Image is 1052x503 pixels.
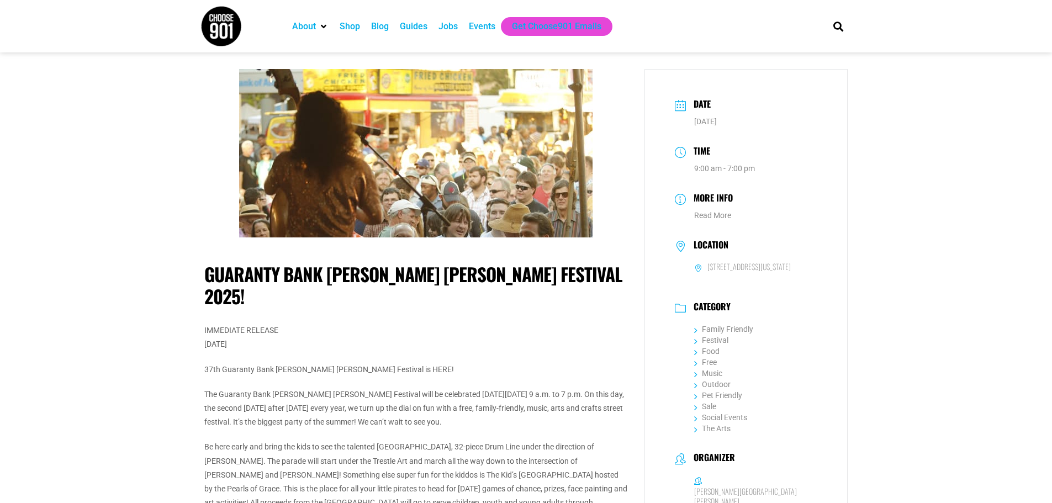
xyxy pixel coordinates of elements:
[694,211,731,220] a: Read More
[400,20,427,33] a: Guides
[688,144,710,160] h3: Time
[204,324,628,351] p: IMMEDIATE RELEASE [DATE]
[204,363,628,377] p: 37th Guaranty Bank [PERSON_NAME] [PERSON_NAME] Festival is HERE!
[694,325,753,333] a: Family Friendly
[239,69,593,237] img: A musician performs on stage facing a large crowd at a Mid-South festival, with food stalls, food...
[694,358,717,367] a: Free
[340,20,360,33] a: Shop
[204,263,628,307] h1: Guaranty Bank [PERSON_NAME] [PERSON_NAME] Festival 2025!
[292,20,316,33] a: About
[694,424,731,433] a: The Arts
[688,301,731,315] h3: Category
[688,191,733,207] h3: More Info
[688,97,711,113] h3: Date
[694,402,716,411] a: Sale
[688,240,728,253] h3: Location
[694,380,731,389] a: Outdoor
[829,17,847,35] div: Search
[287,17,815,36] nav: Main nav
[694,391,742,400] a: Pet Friendly
[438,20,458,33] a: Jobs
[287,17,334,36] div: About
[694,347,720,356] a: Food
[694,369,722,378] a: Music
[694,117,717,126] span: [DATE]
[371,20,389,33] a: Blog
[469,20,495,33] a: Events
[694,413,747,422] a: Social Events
[694,336,728,345] a: Festival
[688,452,735,465] h3: Organizer
[512,20,601,33] a: Get Choose901 Emails
[707,262,791,272] h6: [STREET_ADDRESS][US_STATE]
[204,388,628,430] p: The Guaranty Bank [PERSON_NAME] [PERSON_NAME] Festival will be celebrated [DATE][DATE] 9 a.m. to ...
[694,164,755,173] abbr: 9:00 am - 7:00 pm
